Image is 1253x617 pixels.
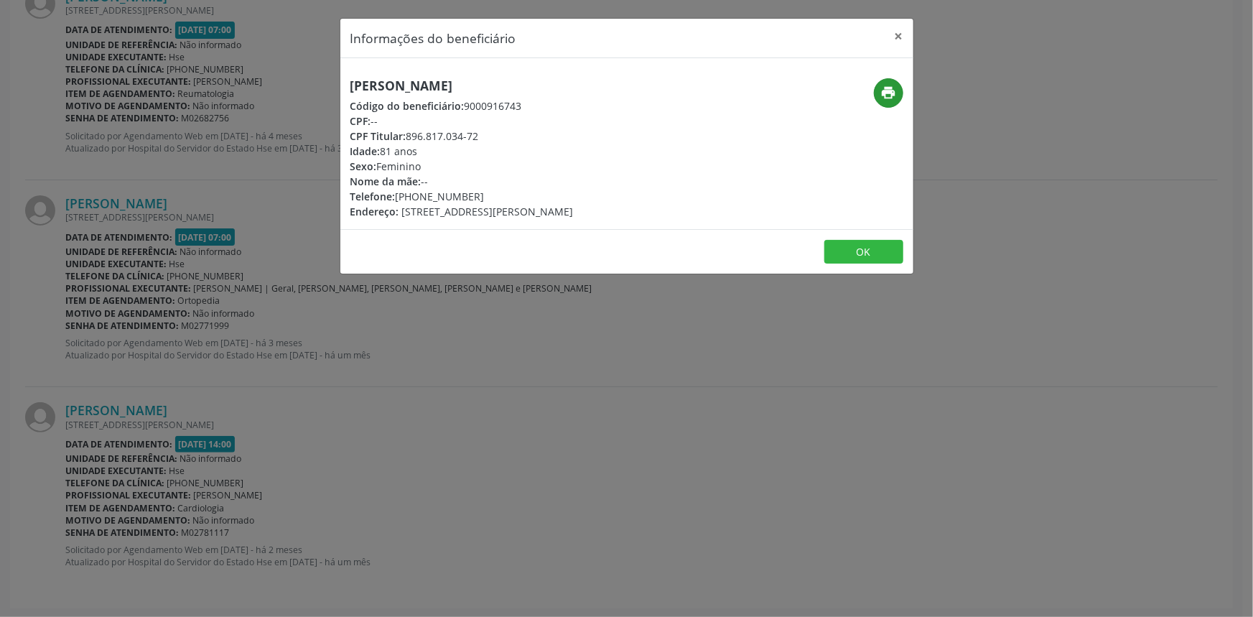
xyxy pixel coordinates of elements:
[350,98,574,113] div: 9000916743
[350,144,381,158] span: Idade:
[350,99,465,113] span: Código do beneficiário:
[350,144,574,159] div: 81 anos
[350,175,421,188] span: Nome da mãe:
[824,240,903,264] button: OK
[350,190,396,203] span: Telefone:
[874,78,903,108] button: print
[350,174,574,189] div: --
[350,114,371,128] span: CPF:
[350,113,574,129] div: --
[350,129,406,143] span: CPF Titular:
[350,159,574,174] div: Feminino
[350,129,574,144] div: 896.817.034-72
[885,19,913,54] button: Close
[350,29,516,47] h5: Informações do beneficiário
[350,189,574,204] div: [PHONE_NUMBER]
[350,78,574,93] h5: [PERSON_NAME]
[350,205,399,218] span: Endereço:
[350,159,377,173] span: Sexo:
[880,85,896,101] i: print
[402,205,574,218] span: [STREET_ADDRESS][PERSON_NAME]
